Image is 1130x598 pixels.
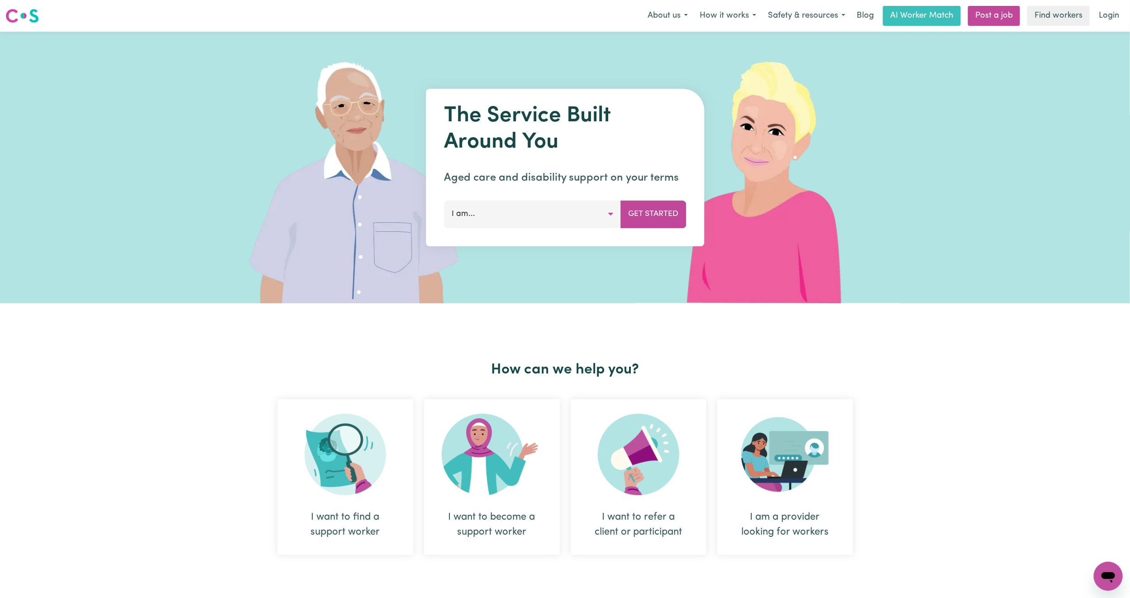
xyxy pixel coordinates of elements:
[1094,562,1123,591] iframe: Button to launch messaging window, conversation in progress
[444,103,686,155] h1: The Service Built Around You
[851,6,879,26] a: Blog
[272,361,858,378] h2: How can we help you?
[277,399,413,555] div: I want to find a support worker
[762,6,851,25] button: Safety & resources
[571,399,706,555] div: I want to refer a client or participant
[446,510,538,540] div: I want to become a support worker
[968,6,1020,26] a: Post a job
[299,510,391,540] div: I want to find a support worker
[5,5,39,26] a: Careseekers logo
[642,6,694,25] button: About us
[305,414,386,495] img: Search
[1027,6,1090,26] a: Find workers
[444,170,686,186] p: Aged care and disability support on your terms
[741,414,829,495] img: Provider
[717,399,853,555] div: I am a provider looking for workers
[694,6,762,25] button: How it works
[620,201,686,228] button: Get Started
[598,414,679,495] img: Refer
[424,399,560,555] div: I want to become a support worker
[444,201,621,228] button: I am...
[592,510,685,540] div: I want to refer a client or participant
[1093,6,1125,26] a: Login
[739,510,831,540] div: I am a provider looking for workers
[883,6,961,26] a: AI Worker Match
[442,414,542,495] img: Become Worker
[5,8,39,24] img: Careseekers logo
